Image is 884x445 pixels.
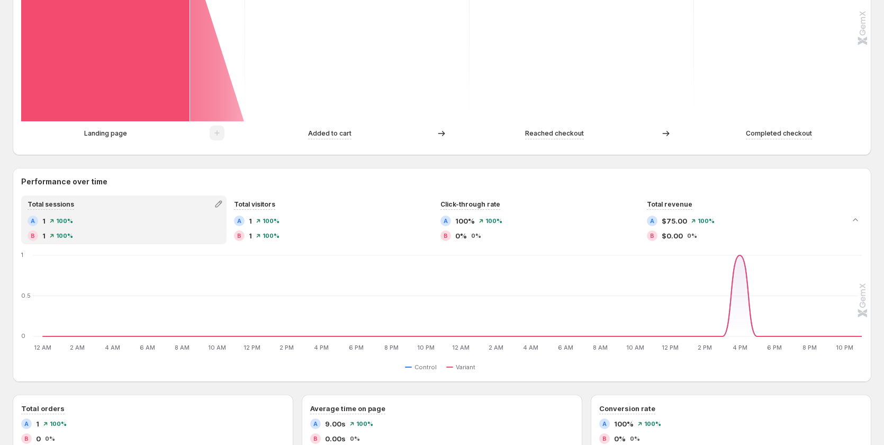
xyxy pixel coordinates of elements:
[50,421,67,427] span: 100%
[644,421,661,427] span: 100%
[650,218,654,224] h2: A
[599,403,655,414] h3: Conversion rate
[56,233,73,239] span: 100%
[414,363,437,371] span: Control
[802,344,817,351] text: 8 PM
[36,433,41,444] span: 0
[350,435,360,442] span: 0%
[279,344,294,351] text: 2 PM
[313,421,318,427] h2: A
[444,233,448,239] h2: B
[687,233,697,239] span: 0%
[208,344,226,351] text: 10 AM
[848,212,863,227] button: Collapse chart
[308,128,351,139] p: Added to cart
[558,344,573,351] text: 6 AM
[42,230,46,241] span: 1
[662,230,683,241] span: $0.00
[626,344,644,351] text: 10 AM
[56,218,73,224] span: 100%
[24,421,29,427] h2: A
[310,403,385,414] h3: Average time on page
[356,421,373,427] span: 100%
[21,403,65,414] h3: Total orders
[836,344,853,351] text: 10 PM
[28,200,74,208] span: Total sessions
[42,216,46,226] span: 1
[630,435,640,442] span: 0%
[237,218,241,224] h2: A
[313,435,318,442] h2: B
[614,433,626,444] span: 0%
[602,435,607,442] h2: B
[34,344,51,351] text: 12 AM
[237,233,241,239] h2: B
[456,363,475,371] span: Variant
[767,344,782,351] text: 6 PM
[746,128,812,139] p: Completed checkout
[31,233,35,239] h2: B
[263,218,279,224] span: 100%
[602,421,607,427] h2: A
[105,344,120,351] text: 4 AM
[733,344,747,351] text: 4 PM
[45,435,55,442] span: 0%
[647,200,692,208] span: Total revenue
[325,419,346,429] span: 9.00s
[446,361,480,373] button: Variant
[21,176,863,187] h2: Performance over time
[614,419,634,429] span: 100%
[455,230,467,241] span: 0%
[70,344,85,351] text: 2 AM
[417,344,435,351] text: 10 PM
[489,344,503,351] text: 2 AM
[21,332,25,340] text: 0
[314,344,329,351] text: 4 PM
[444,218,448,224] h2: A
[24,435,29,442] h2: B
[593,344,608,351] text: 8 AM
[471,233,481,239] span: 0%
[21,292,31,299] text: 0.5
[249,216,252,226] span: 1
[662,344,679,351] text: 12 PM
[452,344,470,351] text: 12 AM
[263,233,279,239] span: 100%
[84,128,127,139] p: Landing page
[455,216,475,226] span: 100%
[349,344,364,351] text: 6 PM
[525,128,584,139] p: Reached checkout
[234,200,275,208] span: Total visitors
[249,230,252,241] span: 1
[21,251,23,259] text: 1
[440,200,500,208] span: Click-through rate
[650,233,654,239] h2: B
[698,344,712,351] text: 2 PM
[140,344,155,351] text: 6 AM
[243,344,260,351] text: 12 PM
[405,361,441,373] button: Control
[31,218,35,224] h2: A
[523,344,538,351] text: 4 AM
[36,419,39,429] span: 1
[384,344,399,351] text: 8 PM
[485,218,502,224] span: 100%
[698,218,715,224] span: 100%
[662,216,687,226] span: $75.00
[325,433,346,444] span: 0.00s
[175,344,190,351] text: 8 AM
